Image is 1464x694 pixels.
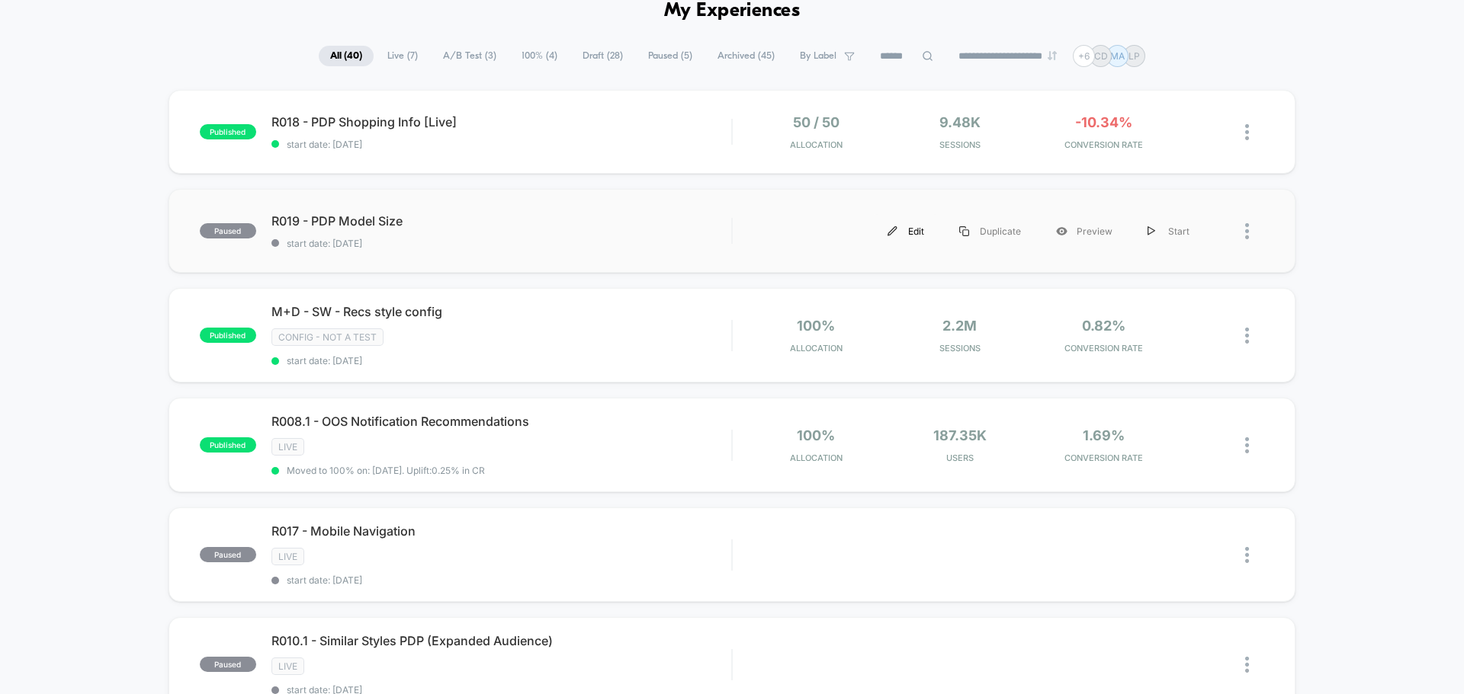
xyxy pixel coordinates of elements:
[1035,343,1172,353] span: CONVERSION RATE
[933,427,987,443] span: 187.35k
[870,214,942,248] div: Edit
[432,46,508,66] span: A/B Test ( 3 )
[1083,427,1125,443] span: 1.69%
[510,46,569,66] span: 100% ( 4 )
[1148,226,1155,236] img: menu
[888,226,897,236] img: menu
[271,548,304,565] span: LIVE
[1035,453,1172,463] span: CONVERSION RATE
[942,214,1039,248] div: Duplicate
[1245,223,1249,239] img: close
[1245,328,1249,344] img: close
[271,633,731,648] span: R010.1 - Similar Styles PDP (Expanded Audience)
[892,453,1029,463] span: Users
[1075,114,1132,130] span: -10.34%
[1094,50,1108,62] p: CD
[271,414,731,429] span: R008.1 - OOS Notification Recommendations
[1245,657,1249,673] img: close
[800,50,836,62] span: By Label
[1073,45,1095,67] div: + 6
[200,328,256,343] span: published
[1130,214,1207,248] div: Start
[797,427,835,443] span: 100%
[1245,124,1249,140] img: close
[1110,50,1125,62] p: MA
[271,304,731,319] span: M+D - SW - Recs style config
[200,657,256,672] span: paused
[319,46,374,66] span: All ( 40 )
[1039,214,1130,248] div: Preview
[892,139,1029,150] span: Sessions
[637,46,704,66] span: Paused ( 5 )
[200,547,256,562] span: paused
[892,343,1029,353] span: Sessions
[271,114,731,130] span: R018 - PDP Shopping Info [Live]
[271,328,384,346] span: CONFIG - NOT A TEST
[793,114,840,130] span: 50 / 50
[942,318,977,334] span: 2.2M
[790,139,843,150] span: Allocation
[1128,50,1140,62] p: LP
[790,343,843,353] span: Allocation
[271,574,731,586] span: start date: [DATE]
[1035,139,1172,150] span: CONVERSION RATE
[1048,51,1057,60] img: end
[287,465,485,476] span: Moved to 100% on: [DATE] . Uplift: 0.25% in CR
[939,114,981,130] span: 9.48k
[271,523,731,539] span: R017 - Mobile Navigation
[706,46,786,66] span: Archived ( 45 )
[797,318,835,334] span: 100%
[271,213,731,229] span: R019 - PDP Model Size
[271,657,304,675] span: LIVE
[1082,318,1125,334] span: 0.82%
[1245,547,1249,563] img: close
[376,46,429,66] span: Live ( 7 )
[200,124,256,139] span: published
[571,46,634,66] span: Draft ( 28 )
[200,437,256,453] span: published
[200,223,256,238] span: paused
[790,453,843,463] span: Allocation
[271,438,304,456] span: LIVE
[959,226,969,236] img: menu
[271,139,731,150] span: start date: [DATE]
[271,238,731,249] span: start date: [DATE]
[1245,437,1249,453] img: close
[271,355,731,366] span: start date: [DATE]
